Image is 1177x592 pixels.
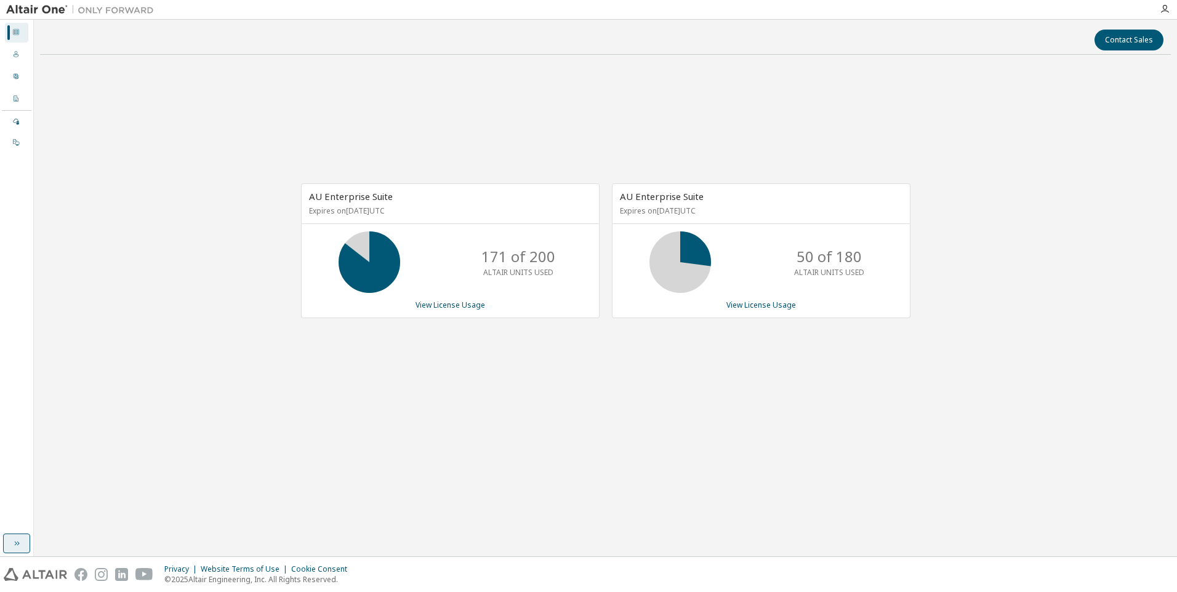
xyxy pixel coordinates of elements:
[164,564,201,574] div: Privacy
[309,190,393,202] span: AU Enterprise Suite
[797,246,862,267] p: 50 of 180
[416,300,485,310] a: View License Usage
[5,23,28,42] div: Dashboard
[620,190,704,202] span: AU Enterprise Suite
[5,67,28,87] div: User Profile
[5,45,28,65] div: Users
[5,112,28,132] div: Managed
[5,89,28,109] div: Company Profile
[95,568,108,581] img: instagram.svg
[164,574,355,585] p: © 2025 Altair Engineering, Inc. All Rights Reserved.
[4,568,67,581] img: altair_logo.svg
[74,568,87,581] img: facebook.svg
[309,206,588,216] p: Expires on [DATE] UTC
[135,568,153,581] img: youtube.svg
[620,206,899,216] p: Expires on [DATE] UTC
[483,267,553,278] p: ALTAIR UNITS USED
[6,4,160,16] img: Altair One
[1095,30,1163,50] button: Contact Sales
[726,300,796,310] a: View License Usage
[115,568,128,581] img: linkedin.svg
[201,564,291,574] div: Website Terms of Use
[794,267,864,278] p: ALTAIR UNITS USED
[291,564,355,574] div: Cookie Consent
[481,246,555,267] p: 171 of 200
[5,133,28,153] div: On Prem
